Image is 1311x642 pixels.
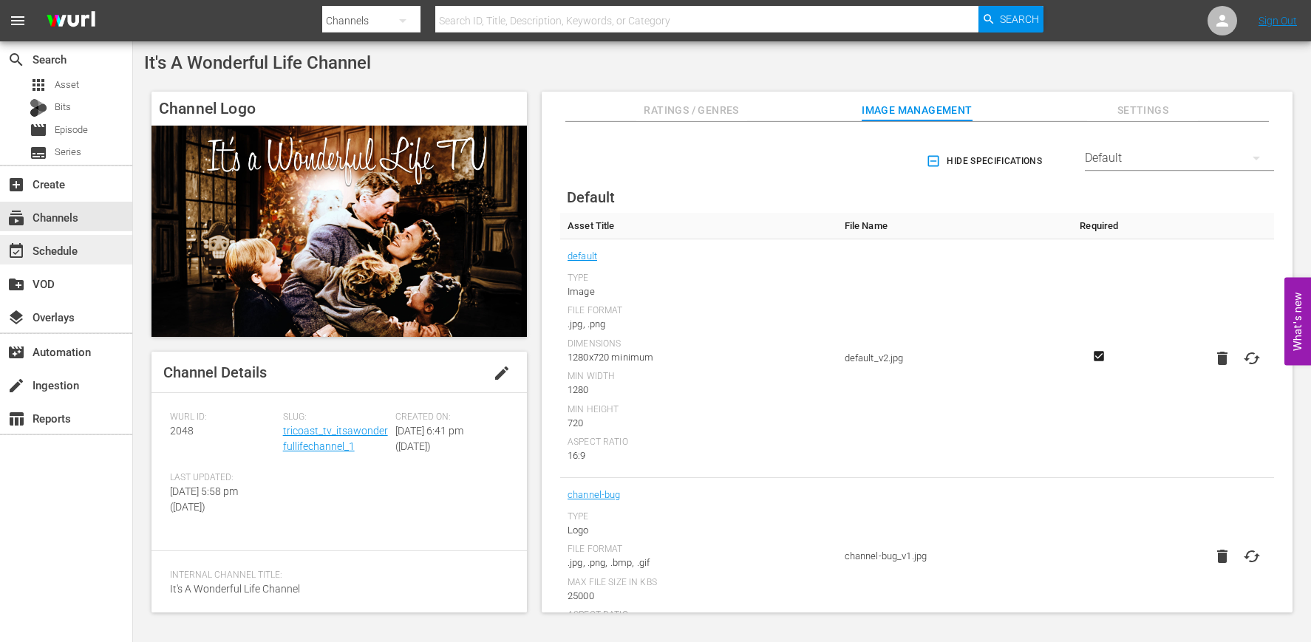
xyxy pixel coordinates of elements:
[1070,213,1128,239] th: Required
[568,317,830,332] div: .jpg, .png
[568,416,830,431] div: 720
[1000,6,1039,33] span: Search
[568,448,830,463] div: 16:9
[978,6,1043,33] button: Search
[7,242,25,260] span: Schedule
[568,544,830,556] div: File Format
[30,121,47,139] span: Episode
[568,305,830,317] div: File Format
[1085,137,1274,179] div: Default
[283,425,388,452] a: tricoast_tv_itsawonderfullifechannel_1
[484,355,520,391] button: edit
[568,247,597,266] a: default
[7,51,25,69] span: Search
[7,344,25,361] span: Automation
[170,485,238,513] span: [DATE] 5:58 pm ([DATE])
[170,472,276,484] span: Last Updated:
[30,144,47,162] span: Series
[55,78,79,92] span: Asset
[7,276,25,293] span: VOD
[568,511,830,523] div: Type
[568,523,830,538] div: Logo
[568,589,830,604] div: 25000
[568,273,830,284] div: Type
[9,12,27,30] span: menu
[170,583,300,595] span: It's A Wonderful Life Channel
[923,140,1048,182] button: Hide Specifications
[568,350,830,365] div: 1280x720 minimum
[1284,277,1311,365] button: Open Feedback Widget
[1087,101,1198,120] span: Settings
[1090,349,1108,363] svg: Required
[568,609,830,621] div: Aspect Ratio
[862,101,973,120] span: Image Management
[151,92,527,126] h4: Channel Logo
[55,145,81,160] span: Series
[163,363,267,381] span: Channel Details
[151,126,527,337] img: It's A Wonderful Life Channel
[568,338,830,350] div: Dimensions
[837,213,1070,239] th: File Name
[568,577,830,589] div: Max File Size In Kbs
[7,410,25,428] span: Reports
[636,101,747,120] span: Ratings / Genres
[568,404,830,416] div: Min Height
[7,176,25,194] span: Create
[7,209,25,227] span: Channels
[929,154,1042,169] span: Hide Specifications
[55,123,88,137] span: Episode
[30,76,47,94] span: Asset
[837,239,1070,478] td: default_v2.jpg
[55,100,71,115] span: Bits
[568,556,830,570] div: .jpg, .png, .bmp, .gif
[395,412,501,423] span: Created On:
[35,4,106,38] img: ans4CAIJ8jUAAAAAAAAAAAAAAAAAAAAAAAAgQb4GAAAAAAAAAAAAAAAAAAAAAAAAJMjXAAAAAAAAAAAAAAAAAAAAAAAAgAT5G...
[567,188,615,206] span: Default
[568,371,830,383] div: Min Width
[170,570,501,581] span: Internal Channel Title:
[395,425,463,452] span: [DATE] 6:41 pm ([DATE])
[568,437,830,448] div: Aspect Ratio
[144,52,371,73] span: It's A Wonderful Life Channel
[568,284,830,299] div: Image
[30,99,47,117] div: Bits
[493,364,511,382] span: edit
[1259,15,1297,27] a: Sign Out
[560,213,837,239] th: Asset Title
[568,383,830,397] div: 1280
[283,412,389,423] span: Slug:
[568,485,621,505] a: channel-bug
[170,412,276,423] span: Wurl ID:
[170,425,194,437] span: 2048
[837,478,1070,636] td: channel-bug_v1.jpg
[7,377,25,395] span: Ingestion
[7,309,25,327] span: Overlays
